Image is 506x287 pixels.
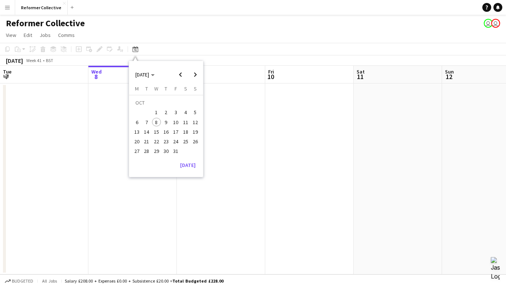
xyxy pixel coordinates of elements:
[152,127,161,136] span: 15
[181,137,190,146] span: 25
[171,127,181,137] button: 17-10-2025
[152,137,161,146] span: 22
[24,58,43,63] span: Week 41
[142,117,151,127] button: 07-10-2025
[142,118,151,127] span: 7
[161,117,171,127] button: 09-10-2025
[171,117,181,127] button: 10-10-2025
[171,107,181,117] button: 03-10-2025
[135,85,139,92] span: M
[181,108,190,117] span: 4
[161,137,171,146] button: 23-10-2025
[268,68,274,75] span: Fri
[181,137,190,146] button: 25-10-2025
[15,0,68,15] button: Reformer Collective
[165,85,167,92] span: T
[177,159,199,171] button: [DATE]
[142,127,151,137] button: 14-10-2025
[154,85,158,92] span: W
[491,19,500,28] app-user-avatar: Ellie Allen
[152,146,161,156] button: 29-10-2025
[181,127,190,136] span: 18
[152,107,161,117] button: 01-10-2025
[152,127,161,137] button: 15-10-2025
[142,147,151,156] span: 28
[142,137,151,146] span: 21
[65,278,223,284] div: Salary £208.00 + Expenses £0.00 + Subsistence £20.00 =
[190,117,200,127] button: 12-10-2025
[191,137,200,146] span: 26
[172,278,223,284] span: Total Budgeted £228.00
[58,32,75,38] span: Comms
[444,72,454,81] span: 12
[132,137,142,146] button: 20-10-2025
[142,146,151,156] button: 28-10-2025
[152,147,161,156] span: 29
[162,137,171,146] span: 23
[484,19,493,28] app-user-avatar: Fergus Harrington
[6,57,23,64] div: [DATE]
[161,107,171,117] button: 02-10-2025
[171,147,180,156] span: 31
[6,32,16,38] span: View
[267,72,274,81] span: 10
[37,30,54,40] a: Jobs
[171,118,180,127] span: 10
[171,108,180,117] span: 3
[152,108,161,117] span: 1
[132,118,141,127] span: 6
[357,68,365,75] span: Sat
[152,118,161,127] span: 8
[162,147,171,156] span: 30
[41,278,58,284] span: All jobs
[132,117,142,127] button: 06-10-2025
[191,118,200,127] span: 12
[132,98,200,107] td: OCT
[161,127,171,137] button: 16-10-2025
[171,137,181,146] button: 24-10-2025
[135,71,149,78] span: [DATE]
[21,30,35,40] a: Edit
[162,127,171,136] span: 16
[171,146,181,156] button: 31-10-2025
[191,127,200,136] span: 19
[152,117,161,127] button: 08-10-2025
[132,68,158,81] button: Choose month and year
[175,85,177,92] span: F
[188,67,203,82] button: Next month
[3,30,19,40] a: View
[132,147,141,156] span: 27
[181,118,190,127] span: 11
[6,18,85,29] h1: Reformer Collective
[190,107,200,117] button: 05-10-2025
[2,72,11,81] span: 7
[152,137,161,146] button: 22-10-2025
[355,72,365,81] span: 11
[12,279,33,284] span: Budgeted
[145,85,148,92] span: T
[190,137,200,146] button: 26-10-2025
[162,118,171,127] span: 9
[171,137,180,146] span: 24
[4,277,34,285] button: Budgeted
[55,30,78,40] a: Comms
[90,72,102,81] span: 8
[191,108,200,117] span: 5
[181,117,190,127] button: 11-10-2025
[40,32,51,38] span: Jobs
[46,58,53,63] div: BST
[181,107,190,117] button: 04-10-2025
[171,127,180,136] span: 17
[445,68,454,75] span: Sun
[3,68,11,75] span: Tue
[132,137,141,146] span: 20
[132,127,142,137] button: 13-10-2025
[181,127,190,137] button: 18-10-2025
[142,137,151,146] button: 21-10-2025
[161,146,171,156] button: 30-10-2025
[194,85,197,92] span: S
[142,127,151,136] span: 14
[190,127,200,137] button: 19-10-2025
[132,146,142,156] button: 27-10-2025
[173,67,188,82] button: Previous month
